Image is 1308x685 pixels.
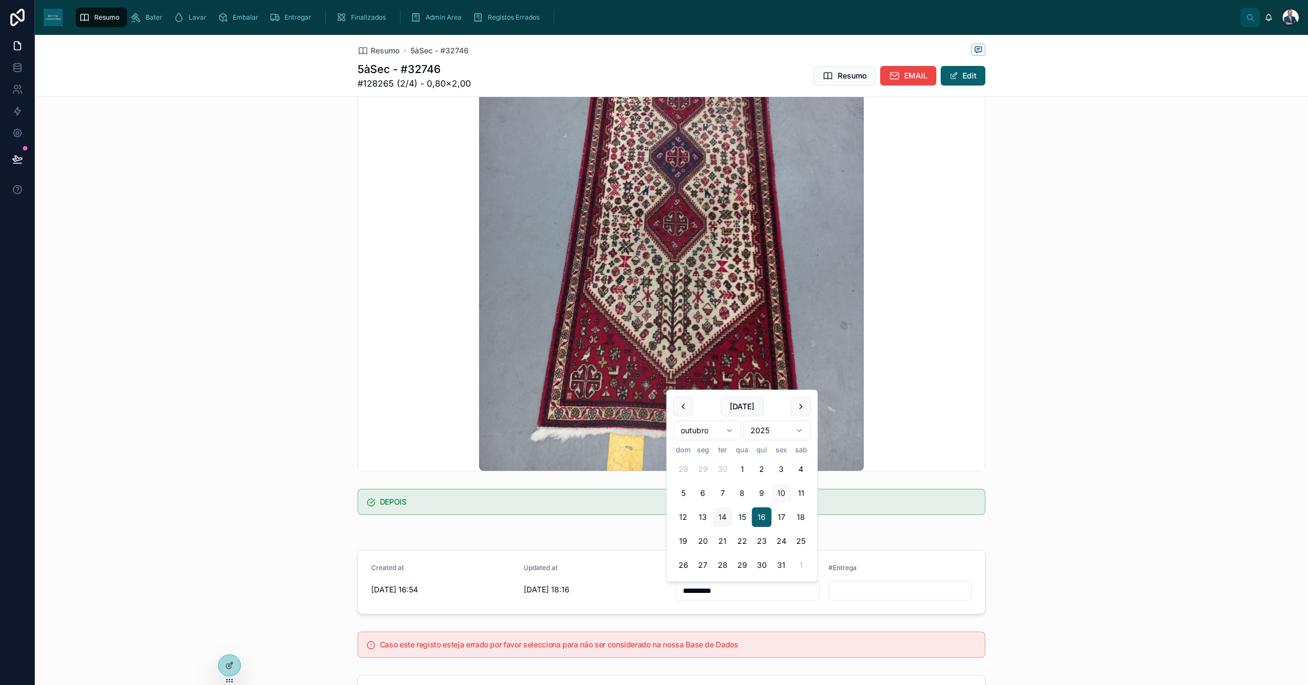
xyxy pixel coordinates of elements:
button: quarta-feira, 29 de outubro de 2025 [732,555,752,575]
span: Resumo [838,70,867,81]
button: quinta-feira, 23 de outubro de 2025 [752,531,772,551]
button: terça-feira, 7 de outubro de 2025 [713,483,732,503]
button: sexta-feira, 3 de outubro de 2025 [772,459,791,479]
button: sábado, 1 de novembro de 2025 [791,555,811,575]
button: EMAIL [880,66,936,86]
th: terça-feira [713,445,732,455]
button: terça-feira, 14 de outubro de 2025 [713,507,732,527]
button: segunda-feira, 20 de outubro de 2025 [693,531,713,551]
button: Today, sexta-feira, 10 de outubro de 2025 [772,483,791,503]
button: quarta-feira, 15 de outubro de 2025 [732,507,752,527]
button: sábado, 11 de outubro de 2025 [791,483,811,503]
a: Admin Area [407,8,469,27]
a: Lavar [170,8,214,27]
span: Embalar [233,13,258,22]
button: quinta-feira, 9 de outubro de 2025 [752,483,772,503]
th: segunda-feira [693,445,713,455]
span: Bater [146,13,162,22]
button: terça-feira, 30 de setembro de 2025 [713,459,732,479]
span: Updated at [524,563,558,572]
span: Registos Errados [488,13,540,22]
a: Registos Errados [469,8,547,27]
button: Resumo [813,66,876,86]
button: quinta-feira, 30 de outubro de 2025 [752,555,772,575]
span: Entregar [284,13,311,22]
span: Resumo [94,13,119,22]
button: segunda-feira, 29 de setembro de 2025 [693,459,713,479]
span: EMAIL [904,70,928,81]
button: sexta-feira, 24 de outubro de 2025 [772,531,791,551]
button: Edit [941,66,985,86]
button: segunda-feira, 13 de outubro de 2025 [693,507,713,527]
span: Admin Area [426,13,462,22]
button: quarta-feira, 22 de outubro de 2025 [732,531,752,551]
button: domingo, 12 de outubro de 2025 [674,507,693,527]
th: domingo [674,445,693,455]
th: sábado [791,445,811,455]
button: sábado, 4 de outubro de 2025 [791,459,811,479]
span: [DATE] 16:54 [371,584,515,595]
a: Bater [127,8,170,27]
button: sábado, 18 de outubro de 2025 [791,507,811,527]
a: Embalar [214,8,266,27]
button: terça-feira, 21 de outubro de 2025 [713,531,732,551]
button: [DATE] [720,397,764,416]
button: terça-feira, 28 de outubro de 2025 [713,555,732,575]
span: #Entrega [828,563,857,572]
button: quinta-feira, 2 de outubro de 2025 [752,459,772,479]
span: [DATE] 18:16 [524,584,668,595]
button: segunda-feira, 6 de outubro de 2025 [693,483,713,503]
button: domingo, 19 de outubro de 2025 [674,531,693,551]
a: Resumo [76,8,127,27]
span: Finalizados [351,13,386,22]
button: quarta-feira, 8 de outubro de 2025 [732,483,752,503]
a: 5àSec - #32746 [410,45,469,56]
button: domingo, 28 de setembro de 2025 [674,459,693,479]
span: Created at [371,563,404,572]
h5: Caso este registo esteja errado por favor selecciona para não ser considerado na nossa Base de Dados [380,641,976,648]
button: quarta-feira, 1 de outubro de 2025 [732,459,752,479]
button: sexta-feira, 17 de outubro de 2025 [772,507,791,527]
th: sexta-feira [772,445,791,455]
th: quarta-feira [732,445,752,455]
button: quinta-feira, 16 de outubro de 2025, selected [752,507,772,527]
button: sábado, 25 de outubro de 2025 [791,531,811,551]
a: Finalizados [332,8,393,27]
button: domingo, 26 de outubro de 2025 [674,555,693,575]
th: quinta-feira [752,445,772,455]
img: App logo [44,9,63,26]
button: segunda-feira, 27 de outubro de 2025 [693,555,713,575]
h1: 5àSec - #32746 [358,62,471,77]
span: Resumo [371,45,399,56]
a: Entregar [266,8,319,27]
button: sexta-feira, 31 de outubro de 2025 [772,555,791,575]
div: scrollable content [71,5,1240,29]
h5: DEPOIS [380,498,976,506]
a: Resumo [358,45,399,56]
span: #128265 (2/4) - 0,80×2,00 [358,77,471,90]
button: domingo, 5 de outubro de 2025 [674,483,693,503]
table: outubro 2025 [674,445,811,575]
span: Lavar [189,13,207,22]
